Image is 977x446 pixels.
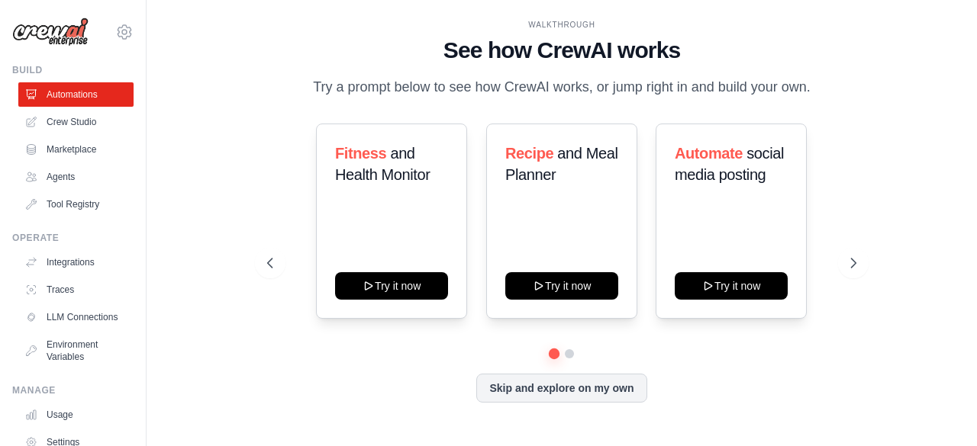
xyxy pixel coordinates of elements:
[18,305,134,329] a: LLM Connections
[18,82,134,107] a: Automations
[18,137,134,162] a: Marketplace
[267,37,856,64] h1: See how CrewAI works
[18,278,134,302] a: Traces
[12,232,134,244] div: Operate
[18,192,134,217] a: Tool Registry
[335,272,448,300] button: Try it now
[476,374,646,403] button: Skip and explore on my own
[18,250,134,274] a: Integrations
[335,145,386,162] span: Fitness
[12,384,134,396] div: Manage
[18,110,134,134] a: Crew Studio
[335,145,430,183] span: and Health Monitor
[675,145,743,162] span: Automate
[18,165,134,189] a: Agents
[505,145,617,183] span: and Meal Planner
[267,19,856,30] div: WALKTHROUGH
[505,145,553,162] span: Recipe
[18,403,134,427] a: Usage
[305,76,818,98] p: Try a prompt below to see how CrewAI works, or jump right in and build your own.
[505,272,618,300] button: Try it now
[12,64,134,76] div: Build
[18,332,134,369] a: Environment Variables
[12,18,89,47] img: Logo
[675,145,784,183] span: social media posting
[675,272,788,300] button: Try it now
